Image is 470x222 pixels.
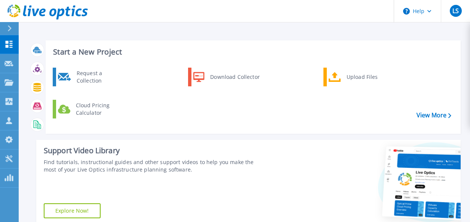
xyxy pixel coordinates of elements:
[206,70,263,84] div: Download Collector
[72,102,128,117] div: Cloud Pricing Calculator
[53,48,451,56] h3: Start a New Project
[343,70,398,84] div: Upload Files
[44,158,264,173] div: Find tutorials, instructional guides and other support videos to help you make the most of your L...
[73,70,128,84] div: Request a Collection
[44,146,264,155] div: Support Video Library
[188,68,265,86] a: Download Collector
[452,8,459,14] span: LS
[53,68,129,86] a: Request a Collection
[417,112,451,119] a: View More
[44,203,101,218] a: Explore Now!
[323,68,400,86] a: Upload Files
[53,100,129,118] a: Cloud Pricing Calculator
